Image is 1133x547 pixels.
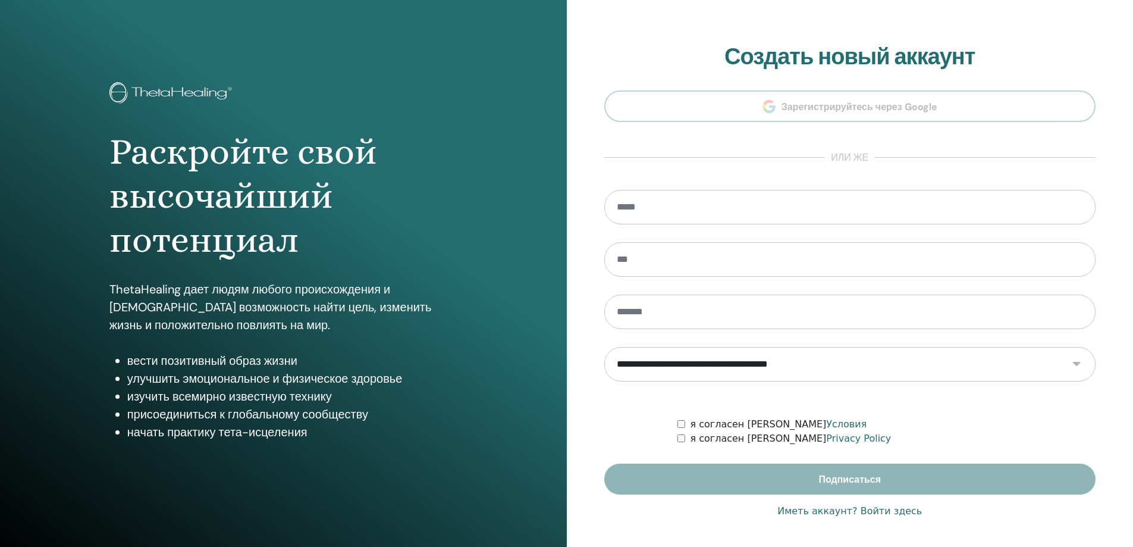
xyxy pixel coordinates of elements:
li: начать практику тета-исцеления [127,423,457,441]
h1: Раскройте свой высочайший потенциал [109,130,457,262]
label: я согласен [PERSON_NAME] [690,417,867,432]
li: улучшить эмоциональное и физическое здоровье [127,370,457,387]
span: или же [825,151,874,165]
h2: Создать новый аккаунт [604,43,1096,71]
label: я согласен [PERSON_NAME] [690,432,891,446]
li: изучить всемирно известную технику [127,387,457,405]
a: Иметь аккаунт? Войти здесь [777,504,922,518]
p: ThetaHealing дает людям любого происхождения и [DEMOGRAPHIC_DATA] возможность найти цель, изменит... [109,280,457,334]
li: присоединиться к глобальному сообществу [127,405,457,423]
a: Условия [826,418,867,430]
li: вести позитивный образ жизни [127,352,457,370]
a: Privacy Policy [826,433,891,444]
